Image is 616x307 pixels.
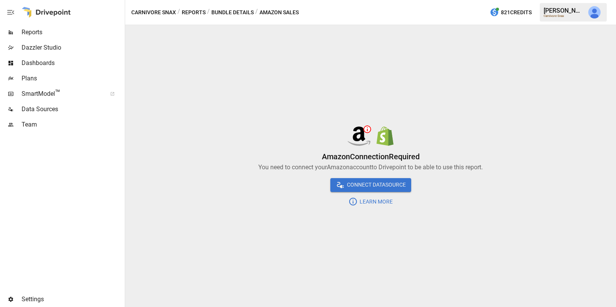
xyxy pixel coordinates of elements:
[207,8,210,17] div: /
[487,5,535,20] button: 821Credits
[322,152,350,161] span: Amazon
[22,74,123,83] span: Plans
[588,6,601,18] img: Julie Wilton
[544,7,584,14] div: [PERSON_NAME]
[345,180,406,190] span: Connect DataSource
[55,88,60,98] span: ™
[377,127,393,146] img: data source
[22,120,123,129] span: Team
[255,8,258,17] div: /
[22,105,123,114] span: Data Sources
[22,89,102,98] span: SmartModel
[330,178,411,192] button: Connect DataSource
[22,43,123,52] span: Dazzler Studio
[348,127,370,146] img: data source
[343,195,398,209] button: Learn More
[131,8,176,17] button: Carnivore Snax
[177,8,180,17] div: /
[322,150,420,163] h6: Connection Required
[501,8,532,17] span: 821 Credits
[22,295,123,304] span: Settings
[584,2,605,23] button: Julie Wilton
[22,58,123,68] span: Dashboards
[182,8,206,17] button: Reports
[327,164,350,171] span: Amazon
[358,197,393,207] span: Learn More
[211,8,254,17] button: Bundle Details
[544,14,584,18] div: Carnivore Snax
[258,163,483,172] p: You need to connect your account to Drivepoint to be able to use this report.
[22,28,123,37] span: Reports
